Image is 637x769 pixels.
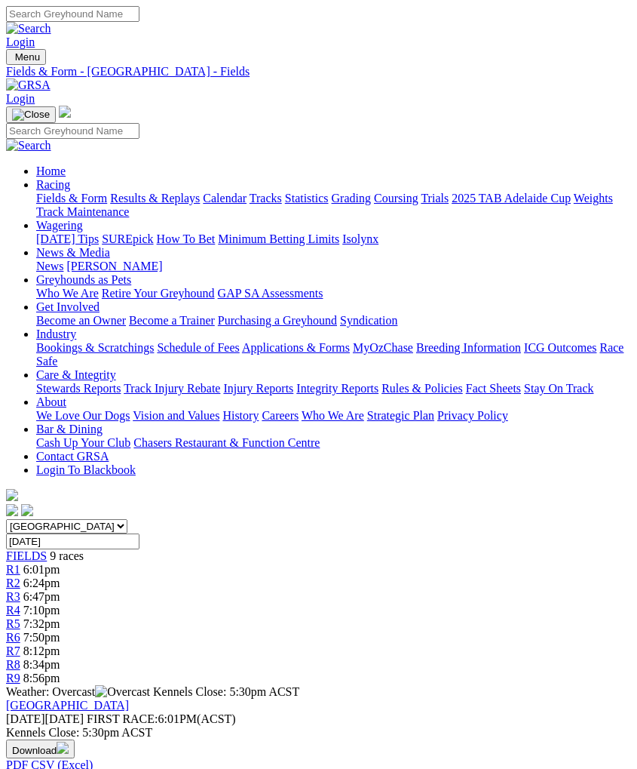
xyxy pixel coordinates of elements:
span: Weather: Overcast [6,685,153,698]
a: Who We Are [302,409,364,422]
span: 6:01pm [23,563,60,576]
a: R2 [6,577,20,589]
a: Applications & Forms [242,341,350,354]
div: Care & Integrity [36,382,631,395]
a: Vision and Values [133,409,219,422]
a: ICG Outcomes [524,341,596,354]
a: Industry [36,328,76,340]
a: Login [6,35,35,48]
a: Rules & Policies [381,382,463,395]
a: Syndication [340,314,397,327]
a: News [36,260,63,272]
a: R6 [6,631,20,644]
img: twitter.svg [21,504,33,516]
a: Login [6,92,35,105]
a: R7 [6,644,20,657]
span: [DATE] [6,712,45,725]
span: 7:50pm [23,631,60,644]
a: GAP SA Assessments [218,287,323,300]
button: Toggle navigation [6,106,56,123]
a: Retire Your Greyhound [102,287,215,300]
a: Become a Trainer [129,314,215,327]
a: SUREpick [102,232,153,245]
div: Racing [36,192,631,219]
a: R1 [6,563,20,576]
div: Bar & Dining [36,436,631,450]
a: Isolynx [342,232,378,245]
a: Bar & Dining [36,423,103,435]
a: Stewards Reports [36,382,121,395]
button: Download [6,740,75,758]
a: Race Safe [36,341,623,368]
img: Overcast [95,685,150,699]
span: FIRST RACE: [87,712,158,725]
a: [DATE] Tips [36,232,99,245]
a: Coursing [374,192,418,205]
div: Industry [36,341,631,368]
a: Weights [574,192,613,205]
a: Get Involved [36,300,100,313]
a: Calendar [203,192,247,205]
a: Greyhounds as Pets [36,273,131,286]
span: [DATE] [6,712,84,725]
a: News & Media [36,246,110,259]
span: FIELDS [6,549,47,562]
input: Select date [6,534,139,549]
input: Search [6,123,139,139]
a: R3 [6,590,20,603]
span: 8:34pm [23,658,60,671]
button: Toggle navigation [6,49,46,65]
a: Careers [262,409,299,422]
a: How To Bet [157,232,216,245]
a: Contact GRSA [36,450,109,463]
a: Privacy Policy [437,409,508,422]
div: Get Involved [36,314,631,328]
a: Login To Blackbook [36,463,136,476]
span: 9 races [50,549,84,562]
img: facebook.svg [6,504,18,516]
a: R9 [6,672,20,684]
a: R4 [6,604,20,617]
a: Wagering [36,219,83,232]
a: Care & Integrity [36,368,116,381]
span: R5 [6,617,20,630]
a: Breeding Information [416,341,521,354]
div: Greyhounds as Pets [36,287,631,300]
a: Strategic Plan [367,409,434,422]
a: Statistics [285,192,329,205]
img: Search [6,22,51,35]
span: 6:01PM(ACST) [87,712,236,725]
a: [PERSON_NAME] [66,260,162,272]
div: About [36,409,631,423]
a: Injury Reports [223,382,293,395]
span: 7:32pm [23,617,60,630]
a: Home [36,165,66,177]
img: logo-grsa-white.png [59,106,71,118]
a: Results & Replays [110,192,200,205]
a: Fields & Form [36,192,107,205]
a: R8 [6,658,20,671]
span: 7:10pm [23,604,60,617]
a: Who We Are [36,287,99,300]
a: Fields & Form - [GEOGRAPHIC_DATA] - Fields [6,65,631,78]
img: Search [6,139,51,152]
input: Search [6,6,139,22]
a: History [222,409,259,422]
span: 8:12pm [23,644,60,657]
a: Trials [421,192,449,205]
span: 6:24pm [23,577,60,589]
a: Bookings & Scratchings [36,341,154,354]
a: Integrity Reports [296,382,378,395]
div: Wagering [36,232,631,246]
a: Track Maintenance [36,205,129,218]
a: Racing [36,178,70,191]
a: We Love Our Dogs [36,409,130,422]
img: GRSA [6,78,51,92]
span: Menu [15,51,40,63]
